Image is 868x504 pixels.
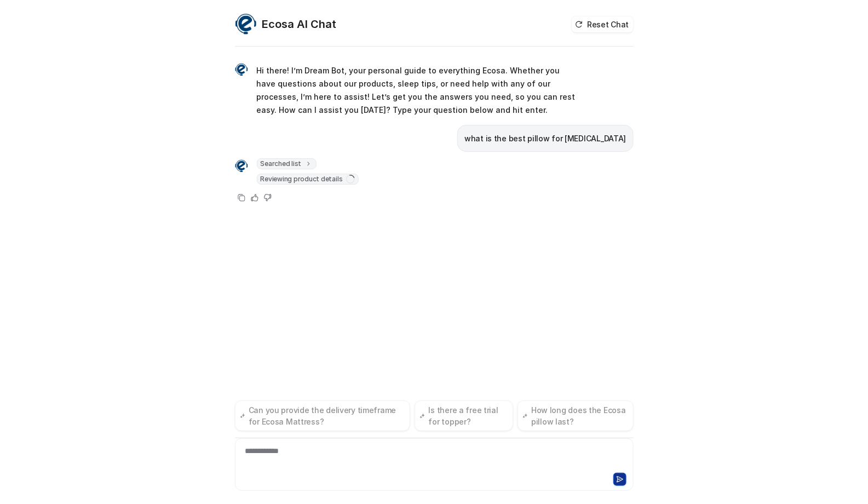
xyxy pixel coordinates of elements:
[262,16,337,32] h2: Ecosa AI Chat
[257,174,359,185] span: Reviewing product details
[257,158,317,169] span: Searched list
[235,400,411,431] button: Can you provide the delivery timeframe for Ecosa Mattress?
[235,63,248,76] img: Widget
[572,16,633,32] button: Reset Chat
[464,132,626,145] p: what is the best pillow for [MEDICAL_DATA]
[518,400,634,431] button: How long does the Ecosa pillow last?
[235,159,248,173] img: Widget
[415,400,513,431] button: Is there a free trial for topper?
[235,13,257,35] img: Widget
[257,64,577,117] p: Hi there! I’m Dream Bot, your personal guide to everything Ecosa. Whether you have questions abou...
